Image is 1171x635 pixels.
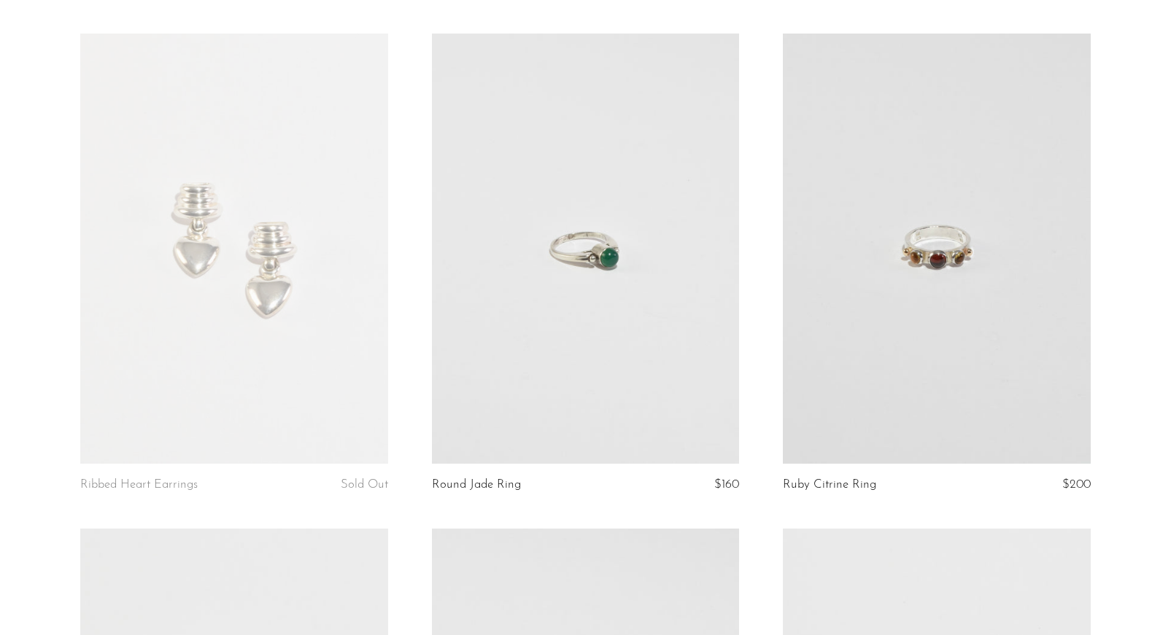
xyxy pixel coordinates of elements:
[783,478,876,491] a: Ruby Citrine Ring
[432,478,521,491] a: Round Jade Ring
[714,478,739,491] span: $160
[341,478,388,491] span: Sold Out
[80,478,198,491] a: Ribbed Heart Earrings
[1062,478,1091,491] span: $200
